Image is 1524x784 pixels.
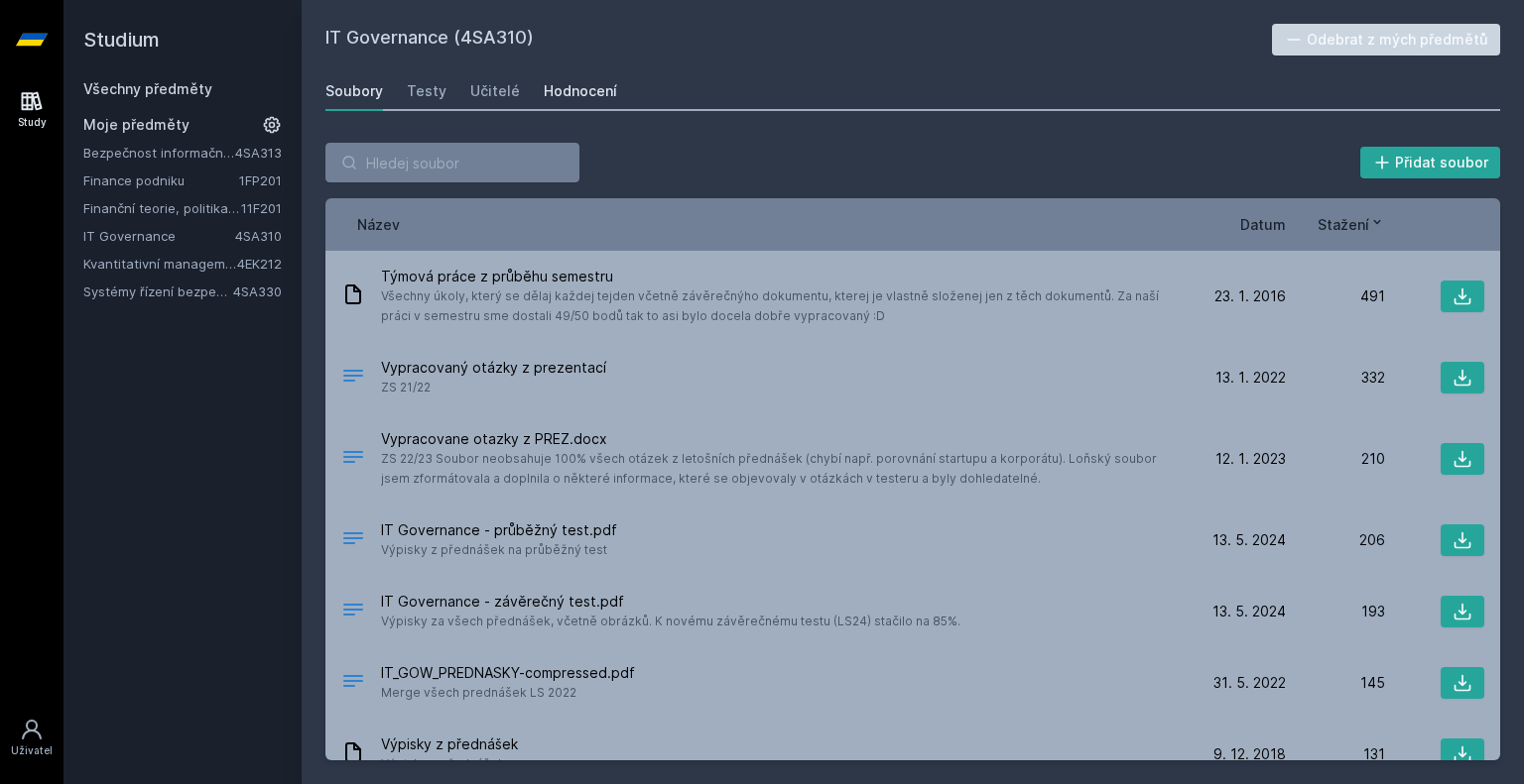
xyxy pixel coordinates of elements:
[83,143,235,163] a: Bezpečnost informačních systémů
[341,526,365,555] div: PDF
[325,24,1272,56] h2: IT Governance (4SA310)
[381,683,635,703] span: Merge všech prednášek LS 2022
[381,378,606,397] span: ZS 21/22
[1318,214,1385,235] button: Stažení
[325,71,383,111] a: Soubory
[1212,602,1286,621] span: 13. 5. 2024
[83,115,190,135] span: Moje předměty
[544,71,617,111] a: Hodnocení
[18,115,47,130] div: Study
[233,283,282,299] a: 4SA330
[381,358,606,378] span: Vypracovaný otázky z prezentací
[470,71,520,111] a: Učitelé
[1286,286,1385,306] div: 491
[4,79,60,140] a: Study
[381,663,635,683] span: IT_GOW_PREDNASKY-compressed.pdf
[381,592,960,612] span: IT Governance - závěrečný test.pdf
[341,669,365,698] div: PDF
[1286,368,1385,388] div: 332
[1286,744,1385,764] div: 131
[381,540,617,560] span: Výpisky z přednášek na průběžný test
[83,80,212,97] a: Všechny předměty
[341,445,365,474] div: DOCX
[544,81,617,101] div: Hodnocení
[4,708,60,768] a: Uživatel
[381,612,960,631] span: Výpisky za všech přednášek, včetně obrázků. K novému závěrečnému testu (LS24) stačilo na 85%.
[1215,368,1286,388] span: 13. 1. 2022
[381,734,518,754] span: Výpisky z přednášek
[83,254,237,274] a: Kvantitativní management
[1286,449,1385,469] div: 210
[325,81,383,101] div: Soubory
[1240,214,1286,235] button: Datum
[407,71,446,111] a: Testy
[407,81,446,101] div: Testy
[381,429,1179,449] span: Vypracovane otazky z PREZ.docx
[83,198,241,218] a: Finanční teorie, politika a instituce
[325,143,579,182] input: Hledej soubor
[11,743,53,758] div: Uživatel
[83,281,233,301] a: Systémy řízení bezpečnostních událostí
[239,172,282,188] a: 1FP201
[381,449,1179,489] span: ZS 22/23 Soubor neobsahuje 100% všech otázek z letošních přednášek (chybí např. porovnání startup...
[83,226,235,246] a: IT Governance
[381,520,617,540] span: IT Governance - průběžný test.pdf
[381,286,1179,326] span: Všechny úkoly, který se dělaj každej tejden včetně závěrečnýho dokumentu, kterej je vlastně slože...
[241,200,282,216] a: 11F201
[1318,214,1369,235] span: Stažení
[341,598,365,626] div: PDF
[1286,673,1385,693] div: 145
[357,214,400,235] button: Název
[1213,744,1286,764] span: 9. 12. 2018
[381,267,1179,286] span: Týmová práce z průběhu semestru
[1272,24,1501,56] button: Odebrat z mých předmětů
[1360,147,1501,178] button: Přidat soubor
[235,228,282,244] a: 4SA310
[83,170,239,190] a: Finance podniku
[1213,673,1286,693] span: 31. 5. 2022
[237,256,282,272] a: 4EK212
[1212,530,1286,550] span: 13. 5. 2024
[470,81,520,101] div: Učitelé
[1286,530,1385,550] div: 206
[1214,286,1286,306] span: 23. 1. 2016
[341,364,365,392] div: .DOCX
[235,145,282,161] a: 4SA313
[1215,449,1286,469] span: 12. 1. 2023
[381,754,518,774] span: Výpisky z přednášek
[1286,602,1385,621] div: 193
